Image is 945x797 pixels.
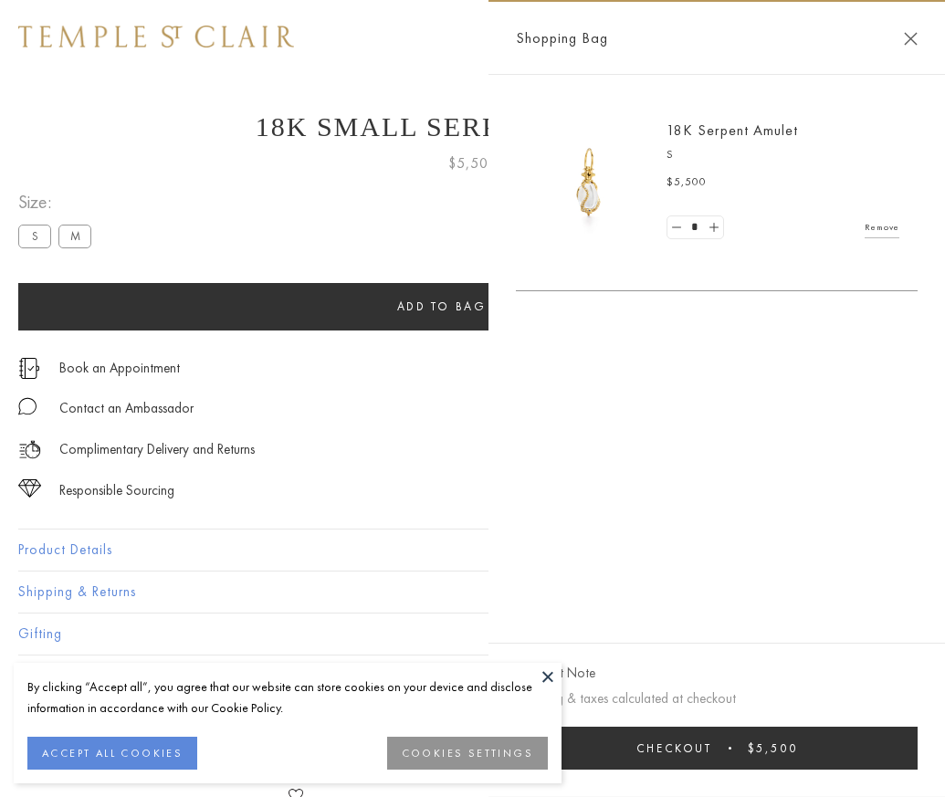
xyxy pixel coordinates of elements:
button: Checkout $5,500 [516,727,918,770]
img: Temple St. Clair [18,26,294,47]
p: Complimentary Delivery and Returns [59,438,255,461]
img: P51836-E11SERPPV [534,128,644,237]
a: Set quantity to 0 [667,216,686,239]
label: M [58,225,91,247]
img: icon_delivery.svg [18,438,41,461]
img: icon_appointment.svg [18,358,40,379]
div: By clicking “Accept all”, you agree that our website can store cookies on your device and disclos... [27,676,548,718]
h1: 18K Small Serpent Amulet [18,111,927,142]
span: $5,500 [748,740,798,756]
label: S [18,225,51,247]
button: Close Shopping Bag [904,32,918,46]
div: Responsible Sourcing [59,479,174,502]
a: 18K Serpent Amulet [667,121,798,140]
button: Gifting [18,613,927,655]
a: Remove [865,217,899,237]
button: Shipping & Returns [18,572,927,613]
a: Book an Appointment [59,358,180,378]
div: Contact an Ambassador [59,397,194,420]
button: ACCEPT ALL COOKIES [27,737,197,770]
img: icon_sourcing.svg [18,479,41,498]
a: Set quantity to 2 [704,216,722,239]
button: Add Gift Note [516,662,595,685]
button: Product Details [18,530,927,571]
p: S [667,146,899,164]
span: Size: [18,187,99,217]
p: Shipping & taxes calculated at checkout [516,687,918,710]
img: MessageIcon-01_2.svg [18,397,37,415]
span: $5,500 [448,152,498,175]
span: Add to bag [397,299,487,314]
button: COOKIES SETTINGS [387,737,548,770]
button: Add to bag [18,283,865,330]
span: $5,500 [667,173,707,192]
span: Checkout [636,740,712,756]
span: Shopping Bag [516,26,608,50]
